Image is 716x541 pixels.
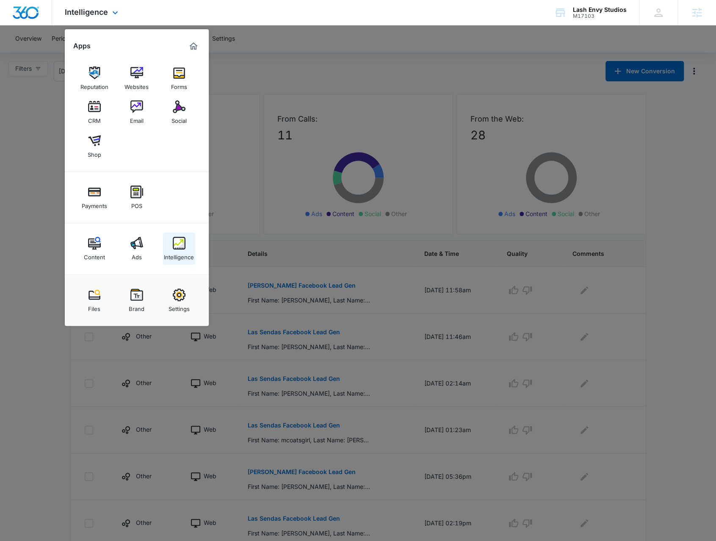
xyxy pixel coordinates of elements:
div: Brand [129,301,144,312]
div: Email [130,113,144,124]
div: Forms [171,79,187,90]
a: Payments [78,181,111,214]
a: Settings [163,284,195,316]
a: Websites [121,62,153,94]
a: Shop [78,130,111,162]
a: Forms [163,62,195,94]
div: Payments [82,198,107,209]
div: account id [573,13,627,19]
div: CRM [88,113,101,124]
a: Content [78,233,111,265]
a: Social [163,96,195,128]
div: Social [171,113,187,124]
div: Reputation [80,79,108,90]
a: Brand [121,284,153,316]
div: Shop [88,147,101,158]
div: account name [573,6,627,13]
a: Reputation [78,62,111,94]
a: Email [121,96,153,128]
div: Files [88,301,100,312]
div: Content [84,250,105,261]
div: POS [131,198,142,209]
a: Files [78,284,111,316]
span: Intelligence [65,8,108,17]
a: Intelligence [163,233,195,265]
div: Settings [169,301,190,312]
div: Ads [132,250,142,261]
a: CRM [78,96,111,128]
a: Ads [121,233,153,265]
div: Intelligence [164,250,194,261]
a: POS [121,181,153,214]
a: Marketing 360® Dashboard [187,39,200,53]
div: Websites [124,79,149,90]
h2: Apps [73,42,91,50]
